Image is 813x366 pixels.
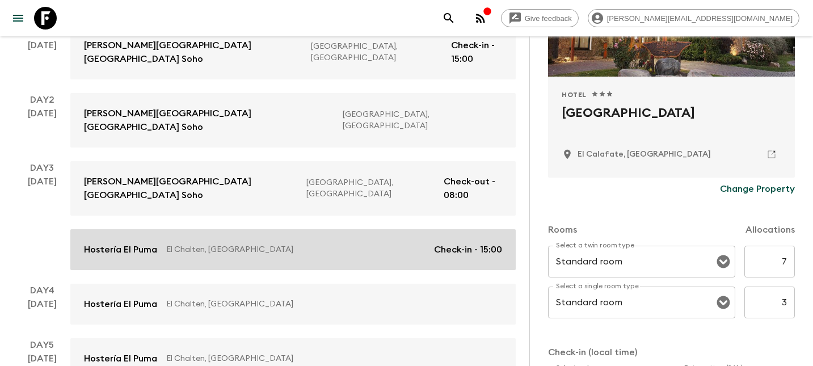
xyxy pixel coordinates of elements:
p: [GEOGRAPHIC_DATA], [GEOGRAPHIC_DATA] [306,177,435,200]
button: Change Property [720,178,795,200]
div: [DATE] [28,175,57,270]
p: Check-in - 15:00 [451,39,502,66]
p: [PERSON_NAME][GEOGRAPHIC_DATA] [GEOGRAPHIC_DATA] Soho [84,175,297,202]
a: Give feedback [501,9,579,27]
p: [PERSON_NAME][GEOGRAPHIC_DATA] [GEOGRAPHIC_DATA] Soho [84,39,302,66]
p: Allocations [745,223,795,237]
p: Day 4 [14,284,70,297]
span: [PERSON_NAME][EMAIL_ADDRESS][DOMAIN_NAME] [601,14,799,23]
a: [PERSON_NAME][GEOGRAPHIC_DATA] [GEOGRAPHIC_DATA] Soho[GEOGRAPHIC_DATA], [GEOGRAPHIC_DATA]Check-ou... [70,161,516,216]
p: Day 3 [14,161,70,175]
a: Hostería El PumaEl Chalten, [GEOGRAPHIC_DATA] [70,284,516,325]
p: Check-out - 08:00 [444,175,502,202]
div: [DATE] [28,297,57,325]
p: Change Property [720,182,795,196]
div: [DATE] [28,107,57,148]
label: Select a single room type [556,281,639,291]
div: [DATE] [28,39,57,79]
p: Day 5 [14,338,70,352]
div: [PERSON_NAME][EMAIL_ADDRESS][DOMAIN_NAME] [588,9,799,27]
button: search adventures [437,7,460,30]
a: Hostería El PumaEl Chalten, [GEOGRAPHIC_DATA]Check-in - 15:00 [70,229,516,270]
p: Rooms [548,223,577,237]
p: Day 2 [14,93,70,107]
p: [GEOGRAPHIC_DATA], [GEOGRAPHIC_DATA] [343,109,493,132]
p: Hostería El Puma [84,243,157,256]
p: El Calafate, Argentina [578,149,711,160]
button: Open [715,254,731,270]
p: Hostería El Puma [84,352,157,365]
p: El Chalten, [GEOGRAPHIC_DATA] [166,298,493,310]
p: El Chalten, [GEOGRAPHIC_DATA] [166,353,493,364]
a: [PERSON_NAME][GEOGRAPHIC_DATA] [GEOGRAPHIC_DATA] Soho[GEOGRAPHIC_DATA], [GEOGRAPHIC_DATA] [70,93,516,148]
p: [GEOGRAPHIC_DATA], [GEOGRAPHIC_DATA] [311,41,442,64]
p: Check-in - 15:00 [434,243,502,256]
p: Hostería El Puma [84,297,157,311]
span: Hotel [562,90,587,99]
p: Check-in (local time) [548,346,795,359]
a: [PERSON_NAME][GEOGRAPHIC_DATA] [GEOGRAPHIC_DATA] Soho[GEOGRAPHIC_DATA], [GEOGRAPHIC_DATA]Check-in... [70,25,516,79]
span: Give feedback [519,14,578,23]
p: [PERSON_NAME][GEOGRAPHIC_DATA] [GEOGRAPHIC_DATA] Soho [84,107,334,134]
p: El Chalten, [GEOGRAPHIC_DATA] [166,244,425,255]
h2: [GEOGRAPHIC_DATA] [562,104,781,140]
label: Select a twin room type [556,241,634,250]
button: Open [715,295,731,310]
button: menu [7,7,30,30]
